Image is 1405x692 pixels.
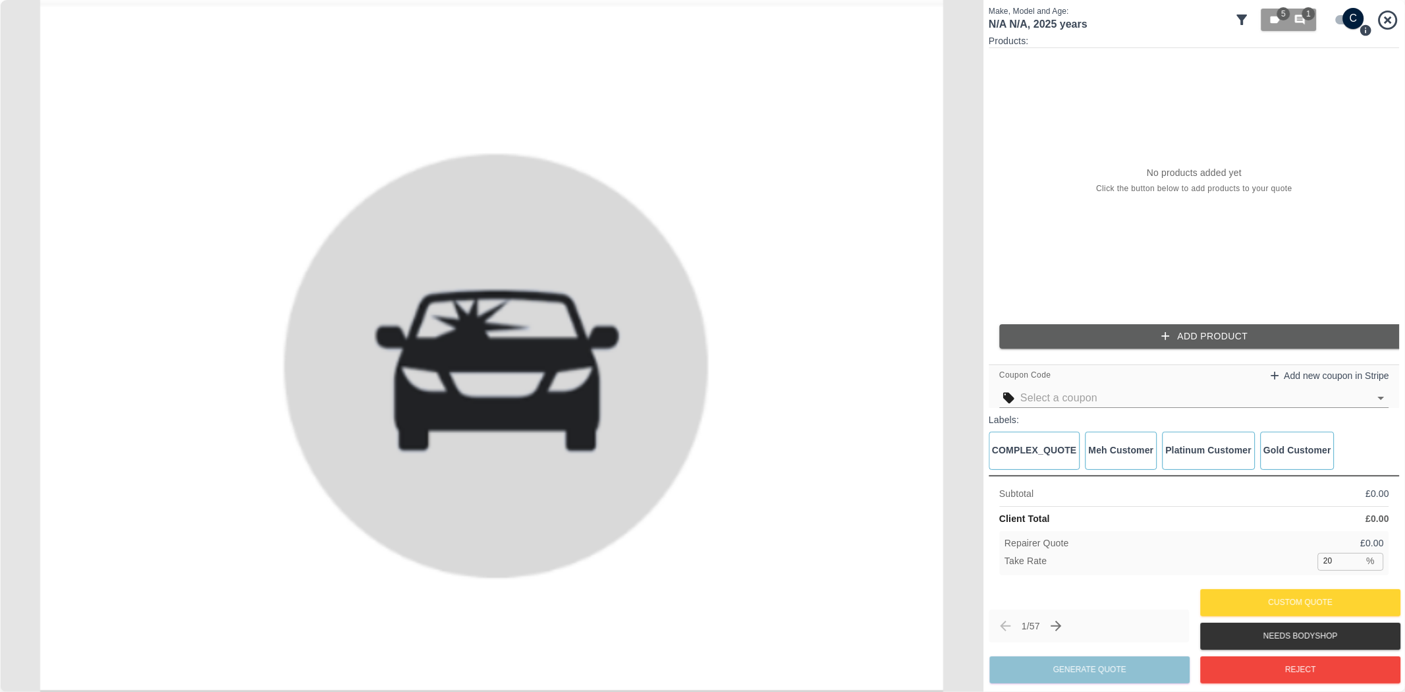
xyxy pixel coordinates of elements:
span: Next/Skip claim (→ or ↓) [1045,615,1068,637]
p: Products: [989,34,1400,47]
button: Next claim [1045,615,1068,637]
p: Make, Model and Age: [989,5,1229,17]
button: 51 [1261,9,1317,31]
p: Client Total [999,512,1050,526]
p: Subtotal [999,487,1033,501]
p: Meh Customer [1089,444,1154,457]
span: Previous claim (← or ↑) [994,615,1016,637]
p: Labels: [989,413,1400,426]
p: Platinum Customer [1165,444,1252,457]
input: Select a coupon [1020,389,1369,407]
button: Custom Quote [1200,589,1400,616]
button: Needs Bodyshop [1200,623,1400,650]
span: Click the button below to add products to your quote [1096,183,1292,196]
h1: N/A N/A , 2025 years [989,17,1229,31]
p: COMPLEX_QUOTE [992,444,1077,457]
p: £ 0.00 [1360,536,1384,550]
p: No products added yet [1147,166,1242,179]
p: £ 0.00 [1365,512,1389,526]
p: Repairer Quote [1005,536,1069,550]
a: Add new coupon in Stripe [1268,368,1389,384]
svg: Press Q to switch [1360,24,1373,37]
p: 1 / 57 [1022,620,1040,633]
p: Take Rate [1005,554,1047,568]
span: Coupon Code [999,369,1051,382]
p: % [1366,554,1375,568]
button: Open [1372,389,1391,407]
p: £ 0.00 [1365,487,1389,501]
span: 5 [1277,7,1290,20]
button: Reject [1200,656,1400,683]
p: Gold Customer [1263,444,1331,457]
span: 1 [1302,7,1315,20]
